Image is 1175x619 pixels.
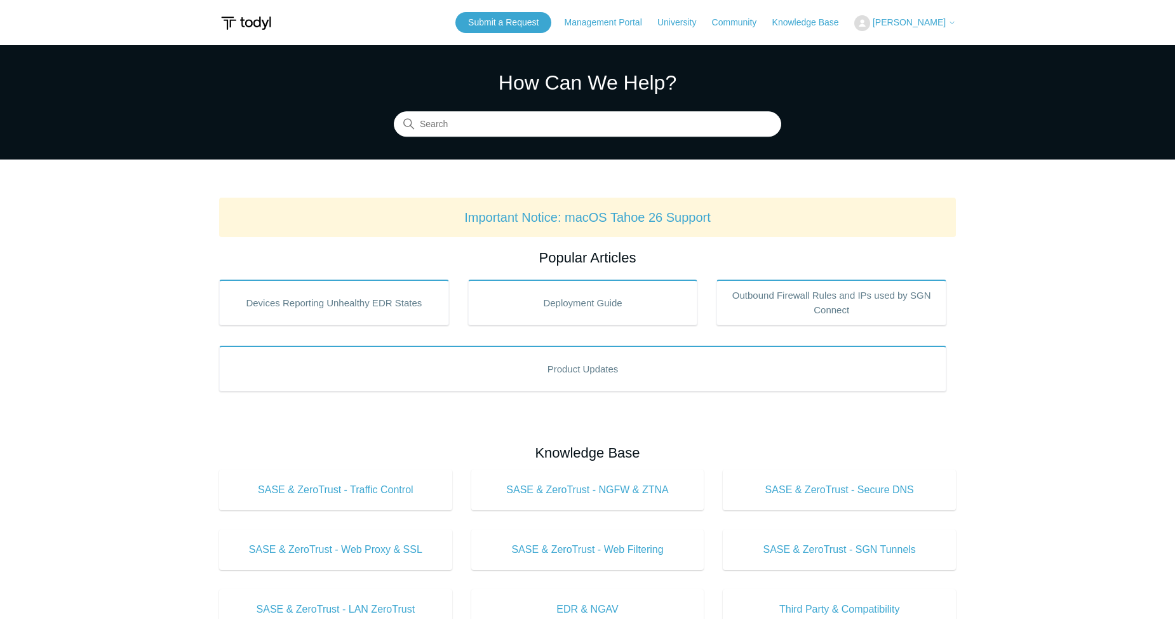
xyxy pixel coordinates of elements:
[219,442,956,463] h2: Knowledge Base
[219,11,273,35] img: Todyl Support Center Help Center home page
[394,112,781,137] input: Search
[219,280,449,325] a: Devices Reporting Unhealthy EDR States
[565,16,655,29] a: Management Portal
[854,15,956,31] button: [PERSON_NAME]
[873,17,946,27] span: [PERSON_NAME]
[455,12,551,33] a: Submit a Request
[712,16,770,29] a: Community
[394,67,781,98] h1: How Can We Help?
[742,602,937,617] span: Third Party & Compatibility
[219,247,956,268] h2: Popular Articles
[219,346,946,391] a: Product Updates
[219,529,452,570] a: SASE & ZeroTrust - Web Proxy & SSL
[490,542,685,557] span: SASE & ZeroTrust - Web Filtering
[723,529,956,570] a: SASE & ZeroTrust - SGN Tunnels
[219,470,452,510] a: SASE & ZeroTrust - Traffic Control
[468,280,698,325] a: Deployment Guide
[657,16,709,29] a: University
[490,602,685,617] span: EDR & NGAV
[471,470,704,510] a: SASE & ZeroTrust - NGFW & ZTNA
[238,482,433,498] span: SASE & ZeroTrust - Traffic Control
[490,482,685,498] span: SASE & ZeroTrust - NGFW & ZTNA
[716,280,946,325] a: Outbound Firewall Rules and IPs used by SGN Connect
[464,210,711,224] a: Important Notice: macOS Tahoe 26 Support
[471,529,704,570] a: SASE & ZeroTrust - Web Filtering
[772,16,852,29] a: Knowledge Base
[238,542,433,557] span: SASE & ZeroTrust - Web Proxy & SSL
[238,602,433,617] span: SASE & ZeroTrust - LAN ZeroTrust
[742,542,937,557] span: SASE & ZeroTrust - SGN Tunnels
[742,482,937,498] span: SASE & ZeroTrust - Secure DNS
[723,470,956,510] a: SASE & ZeroTrust - Secure DNS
